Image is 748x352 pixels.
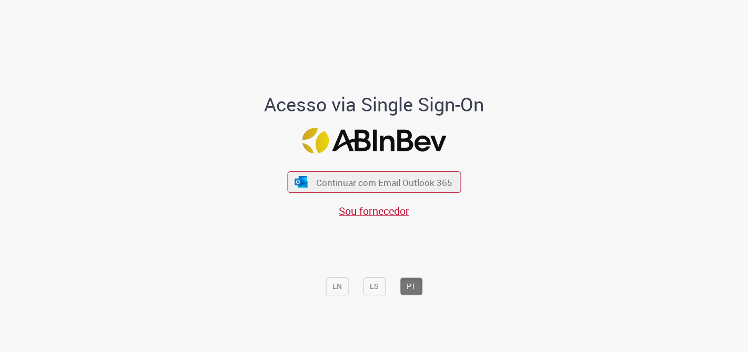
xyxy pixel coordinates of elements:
img: ícone Azure/Microsoft 360 [294,177,309,188]
button: EN [326,277,349,295]
img: Logo ABInBev [302,128,446,153]
span: Continuar com Email Outlook 365 [316,176,452,188]
button: ES [363,277,386,295]
button: ícone Azure/Microsoft 360 Continuar com Email Outlook 365 [287,171,461,193]
a: Sou fornecedor [339,204,409,218]
h1: Acesso via Single Sign-On [228,94,520,115]
button: PT [400,277,422,295]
